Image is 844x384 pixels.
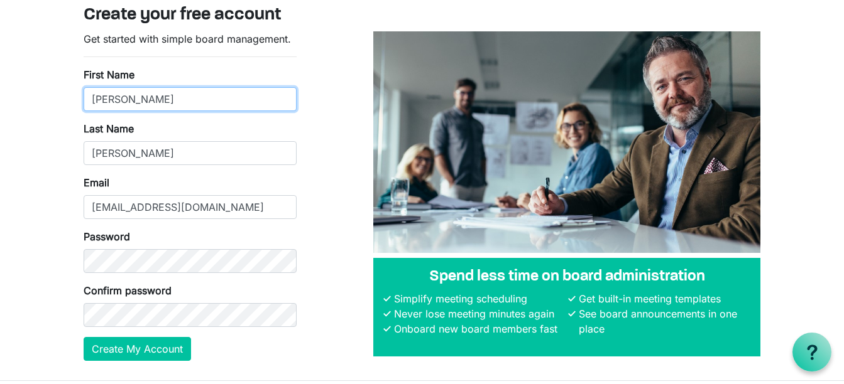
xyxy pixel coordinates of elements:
[391,321,566,336] li: Onboard new board members fast
[383,268,750,286] h4: Spend less time on board administration
[84,229,130,244] label: Password
[84,337,191,361] button: Create My Account
[84,33,291,45] span: Get started with simple board management.
[84,67,134,82] label: First Name
[391,306,566,321] li: Never lose meeting minutes again
[84,5,761,26] h3: Create your free account
[84,283,172,298] label: Confirm password
[84,121,134,136] label: Last Name
[576,291,750,306] li: Get built-in meeting templates
[391,291,566,306] li: Simplify meeting scheduling
[373,31,760,253] img: A photograph of board members sitting at a table
[576,306,750,336] li: See board announcements in one place
[84,175,109,190] label: Email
